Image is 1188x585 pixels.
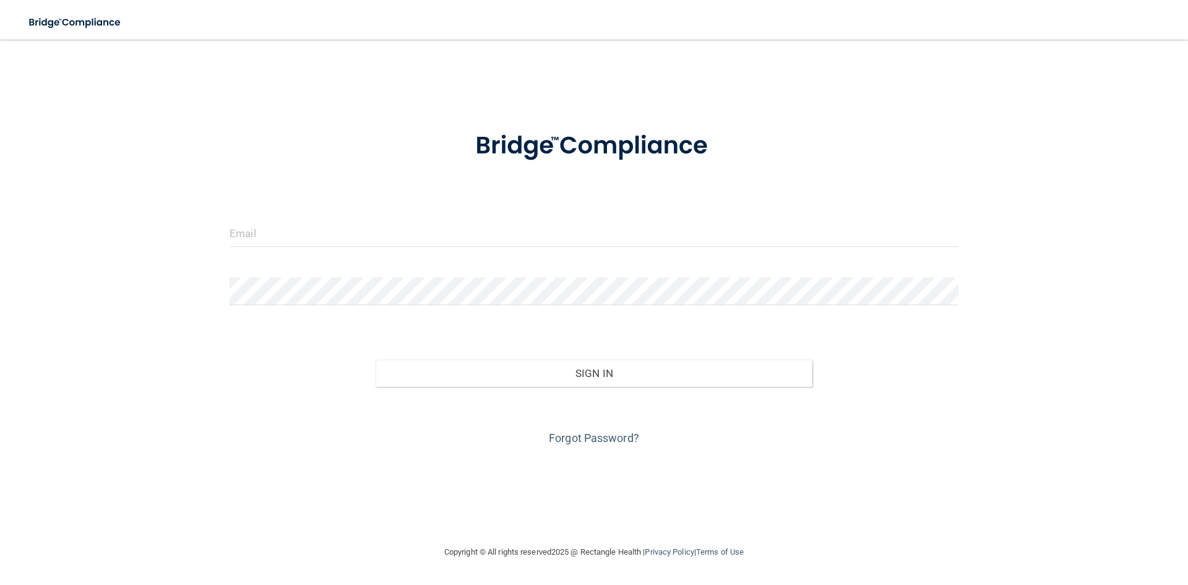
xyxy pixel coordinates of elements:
[645,547,694,557] a: Privacy Policy
[450,114,738,178] img: bridge_compliance_login_screen.278c3ca4.svg
[549,431,639,444] a: Forgot Password?
[19,10,132,35] img: bridge_compliance_login_screen.278c3ca4.svg
[368,532,820,572] div: Copyright © All rights reserved 2025 @ Rectangle Health | |
[230,219,958,247] input: Email
[376,360,813,387] button: Sign In
[696,547,744,557] a: Terms of Use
